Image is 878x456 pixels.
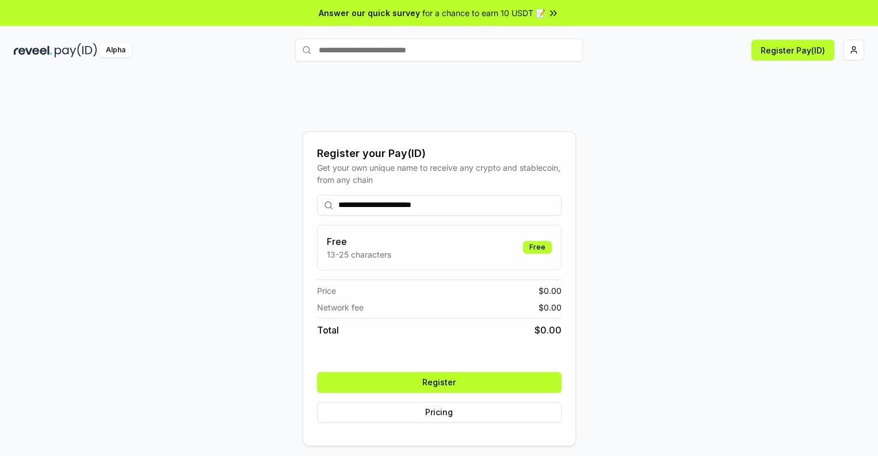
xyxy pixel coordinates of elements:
[317,301,364,313] span: Network fee
[319,7,420,19] span: Answer our quick survey
[751,40,834,60] button: Register Pay(ID)
[317,323,339,337] span: Total
[327,248,391,260] p: 13-25 characters
[317,285,336,297] span: Price
[539,301,562,313] span: $ 0.00
[317,145,562,162] div: Register your Pay(ID)
[317,372,562,393] button: Register
[535,323,562,337] span: $ 0.00
[317,402,562,423] button: Pricing
[14,43,52,58] img: reveel_dark
[55,43,97,58] img: pay_id
[523,241,552,254] div: Free
[422,7,545,19] span: for a chance to earn 10 USDT 📝
[100,43,132,58] div: Alpha
[317,162,562,186] div: Get your own unique name to receive any crypto and stablecoin, from any chain
[327,235,391,248] h3: Free
[539,285,562,297] span: $ 0.00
